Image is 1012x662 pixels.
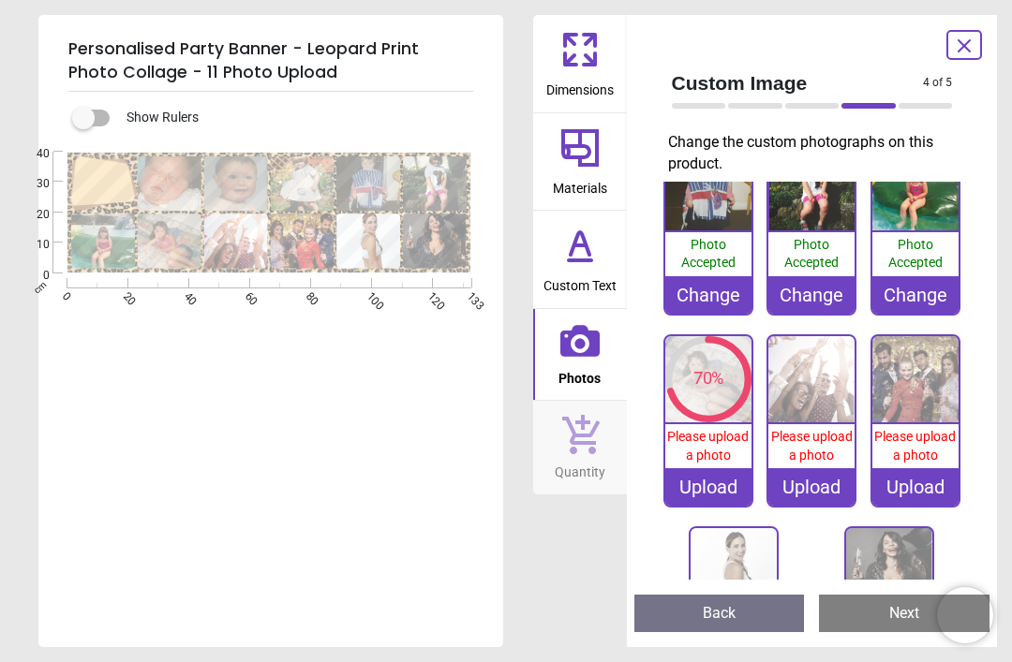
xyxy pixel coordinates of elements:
span: Photo Accepted [784,237,839,271]
button: Photos [533,309,627,401]
button: Back [634,595,805,632]
span: Quantity [555,454,605,482]
div: Upload [768,468,855,506]
span: 133 [464,289,476,302]
button: Materials [533,113,627,211]
h5: Personalised Party Banner - Leopard Print Photo Collage - 11 Photo Upload [68,30,473,92]
text: 70% [692,368,723,388]
button: Dimensions [533,15,627,112]
div: Upload [665,468,752,506]
div: Change [665,276,752,314]
span: Dimensions [546,72,614,100]
span: 100 [363,289,375,302]
p: Change the custom photographs on this product. [668,132,968,174]
span: 60 [241,289,253,302]
span: Please upload a photo [667,429,749,463]
button: Quantity [533,401,627,494]
div: Show Rulers [83,107,503,129]
button: Next [819,595,990,632]
span: 0 [58,289,70,302]
button: Custom Text [533,211,627,308]
span: 40 [14,146,50,162]
div: Change [768,276,855,314]
span: Materials [553,170,607,199]
span: Please upload a photo [874,429,956,463]
span: 30 [14,176,50,192]
span: 4 of 5 [923,75,952,91]
div: Upload [872,468,959,506]
span: Photo Accepted [888,237,943,271]
span: 80 [302,289,314,302]
span: cm [31,279,48,296]
span: 0 [14,268,50,284]
span: 10 [14,237,50,253]
span: Photos [558,360,601,389]
span: 40 [180,289,192,302]
iframe: Brevo live chat [937,587,993,643]
span: Photo Accepted [681,237,736,271]
span: 20 [14,207,50,223]
div: Change [872,276,959,314]
span: Custom Image [672,69,924,96]
span: Please upload a photo [771,429,853,463]
span: 120 [424,289,436,302]
span: Custom Text [543,268,617,296]
span: 20 [119,289,131,302]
